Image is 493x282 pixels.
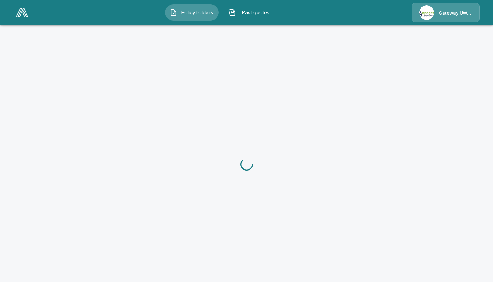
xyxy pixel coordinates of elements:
button: Past quotes IconPast quotes [224,4,277,21]
img: AA Logo [16,8,28,17]
span: Past quotes [238,9,272,16]
span: Policyholders [180,9,214,16]
button: Policyholders IconPolicyholders [165,4,219,21]
img: Past quotes Icon [228,9,236,16]
img: Policyholders Icon [170,9,177,16]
